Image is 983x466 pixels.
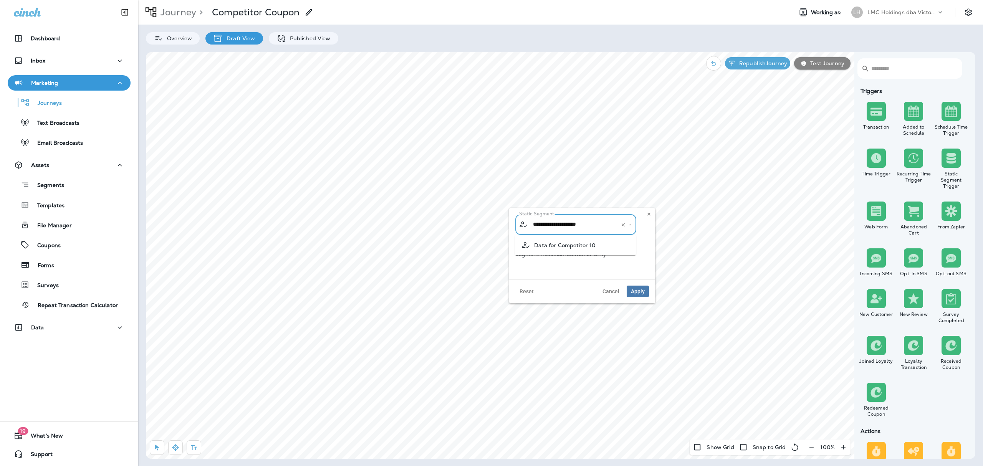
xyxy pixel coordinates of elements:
[8,446,131,462] button: Support
[30,182,64,190] p: Segments
[114,5,136,20] button: Collapse Sidebar
[859,311,894,317] div: New Customer
[8,53,131,68] button: Inbox
[196,7,203,18] p: >
[859,405,894,417] div: Redeemed Coupon
[631,289,645,294] span: Apply
[897,311,931,317] div: New Review
[619,220,627,229] button: Clear
[30,242,61,250] p: Coupons
[859,271,894,277] div: Incoming SMS
[8,134,131,150] button: Email Broadcasts
[934,124,968,136] div: Schedule Time Trigger
[627,286,649,297] button: Apply
[859,224,894,230] div: Web Form
[8,320,131,335] button: Data
[897,358,931,370] div: Loyalty Transaction
[859,358,894,364] div: Joined Loyalty
[30,140,83,147] p: Email Broadcasts
[519,211,554,217] p: Static Segment
[520,289,534,294] span: Reset
[961,5,975,19] button: Settings
[820,444,835,450] p: 100 %
[515,251,649,257] p: Segment Inclusion: Customer Only
[8,114,131,131] button: Text Broadcasts
[725,57,790,69] button: RepublishJourney
[30,222,72,230] p: File Manager
[30,302,118,309] p: Repeat Transaction Calculator
[736,60,787,66] p: Republish Journey
[598,286,624,297] button: Cancel
[8,257,131,273] button: Forms
[897,124,931,136] div: Added to Schedule
[627,221,634,228] button: Close
[811,9,844,16] span: Working as:
[534,242,596,248] span: Data for Competitor 10
[8,297,131,313] button: Repeat Transaction Calculator
[23,451,53,460] span: Support
[934,224,968,230] div: From Zapier
[897,224,931,236] div: Abandoned Cart
[31,35,60,41] p: Dashboard
[8,75,131,91] button: Marketing
[851,7,863,18] div: LH
[857,428,970,434] div: Actions
[934,171,968,189] div: Static Segment Trigger
[8,177,131,193] button: Segments
[163,35,192,41] p: Overview
[212,7,300,18] p: Competitor Coupon
[753,444,786,450] p: Snap to Grid
[30,202,65,210] p: Templates
[8,31,131,46] button: Dashboard
[602,289,619,294] span: Cancel
[286,35,331,41] p: Published View
[859,124,894,130] div: Transaction
[897,171,931,183] div: Recurring Time Trigger
[8,94,131,111] button: Journeys
[8,217,131,233] button: File Manager
[157,7,196,18] p: Journey
[23,433,63,442] span: What's New
[857,88,970,94] div: Triggers
[859,171,894,177] div: Time Trigger
[934,358,968,370] div: Received Coupon
[867,9,937,15] p: LMC Holdings dba Victory Lane Quick Oil Change
[30,282,59,289] p: Surveys
[31,324,44,330] p: Data
[897,271,931,277] div: Opt-in SMS
[8,237,131,253] button: Coupons
[223,35,255,41] p: Draft View
[31,58,45,64] p: Inbox
[934,271,968,277] div: Opt-out SMS
[8,157,131,173] button: Assets
[31,162,49,168] p: Assets
[8,428,131,443] button: 19What's New
[807,60,844,66] p: Test Journey
[31,80,58,86] p: Marketing
[30,120,79,127] p: Text Broadcasts
[30,100,62,107] p: Journeys
[8,197,131,213] button: Templates
[30,262,54,269] p: Forms
[515,286,538,297] button: Reset
[794,57,851,69] button: Test Journey
[18,427,28,435] span: 19
[8,277,131,293] button: Surveys
[707,444,734,450] p: Show Grid
[934,311,968,324] div: Survey Completed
